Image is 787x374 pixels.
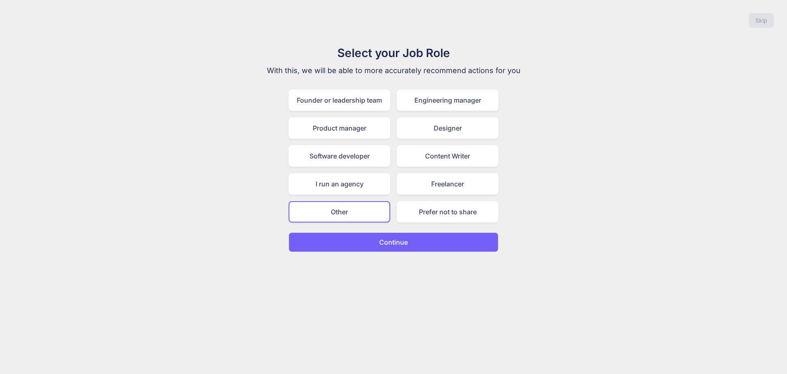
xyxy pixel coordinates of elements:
div: Founder or leadership team [289,89,390,111]
div: Prefer not to share [397,201,498,223]
div: Software developer [289,145,390,167]
div: I run an agency [289,173,390,195]
p: With this, we will be able to more accurately recommend actions for you [256,65,531,76]
h1: Select your Job Role [256,44,531,62]
div: Other [289,201,390,223]
button: Skip [749,13,774,28]
div: Content Writer [397,145,498,167]
div: Designer [397,117,498,139]
div: Product manager [289,117,390,139]
div: Freelancer [397,173,498,195]
div: Engineering manager [397,89,498,111]
button: Continue [289,232,498,252]
p: Continue [379,237,408,247]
